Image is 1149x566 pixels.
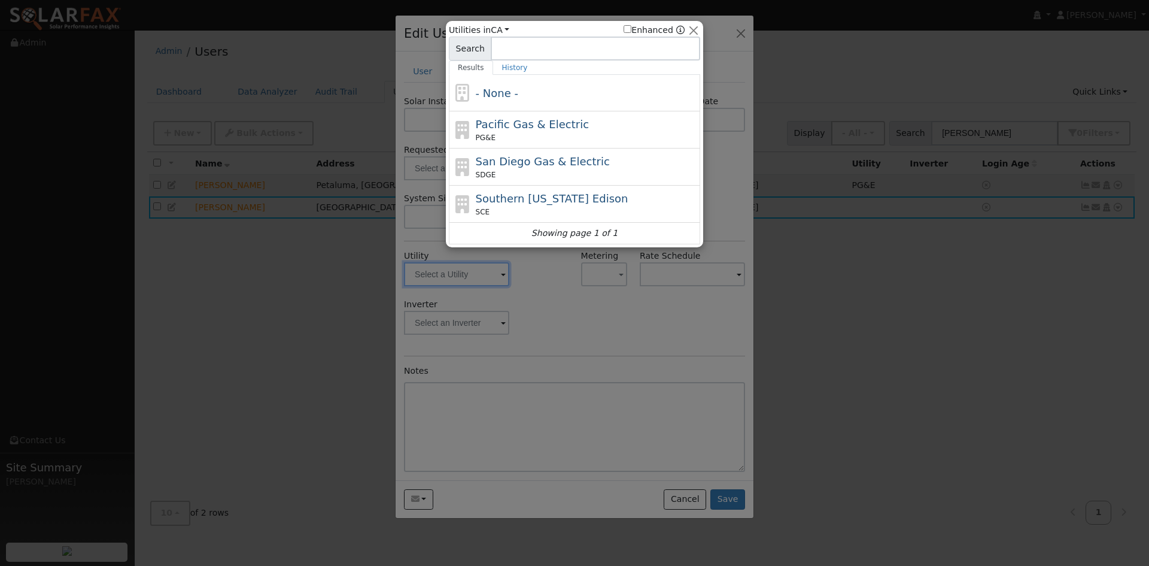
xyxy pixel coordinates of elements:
span: SCE [476,207,490,217]
a: Results [449,60,493,75]
span: PG&E [476,132,496,143]
span: - None - [476,87,518,99]
span: Pacific Gas & Electric [476,118,589,131]
span: Search [449,37,491,60]
span: San Diego Gas & Electric [476,155,610,168]
i: Showing page 1 of 1 [531,227,618,240]
span: SDGE [476,170,496,180]
a: History [493,60,537,75]
span: Southern [US_STATE] Edison [476,192,628,205]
